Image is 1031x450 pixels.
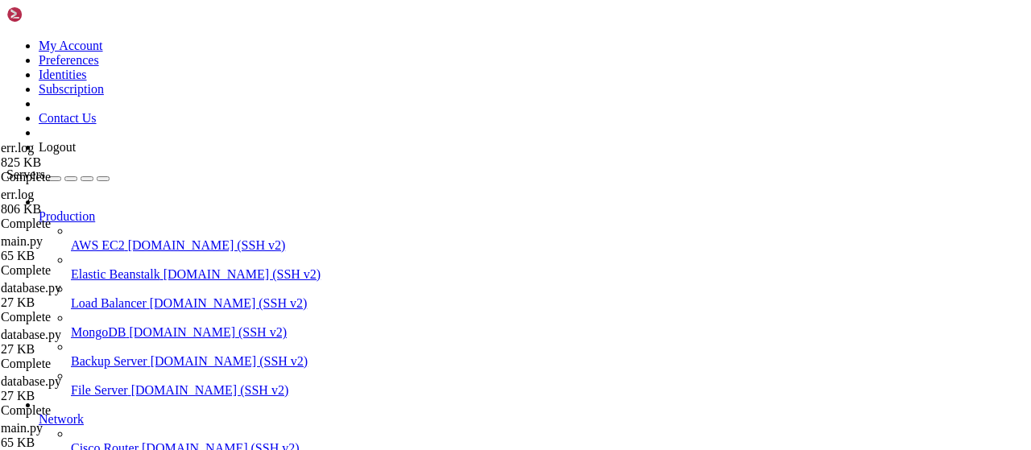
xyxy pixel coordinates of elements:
div: 27 KB [1,295,162,310]
div: Complete [1,263,162,278]
div: 27 KB [1,342,162,357]
span: database.py [1,374,61,388]
div: 825 KB [1,155,162,170]
span: main.py [1,421,162,450]
span: err.log [1,141,34,155]
div: Complete [1,310,162,324]
span: err.log [1,188,162,217]
span: database.py [1,281,162,310]
div: Complete [1,217,162,231]
span: main.py [1,421,43,435]
span: main.py [1,234,162,263]
span: database.py [1,328,61,341]
div: 27 KB [1,389,162,403]
span: database.py [1,281,61,295]
span: main.py [1,234,43,248]
span: err.log [1,188,34,201]
div: Complete [1,170,162,184]
div: 65 KB [1,249,162,263]
div: Complete [1,357,162,371]
div: 806 KB [1,202,162,217]
span: err.log [1,141,162,170]
span: database.py [1,374,162,403]
div: 65 KB [1,436,162,450]
div: Complete [1,403,162,418]
span: database.py [1,328,162,357]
